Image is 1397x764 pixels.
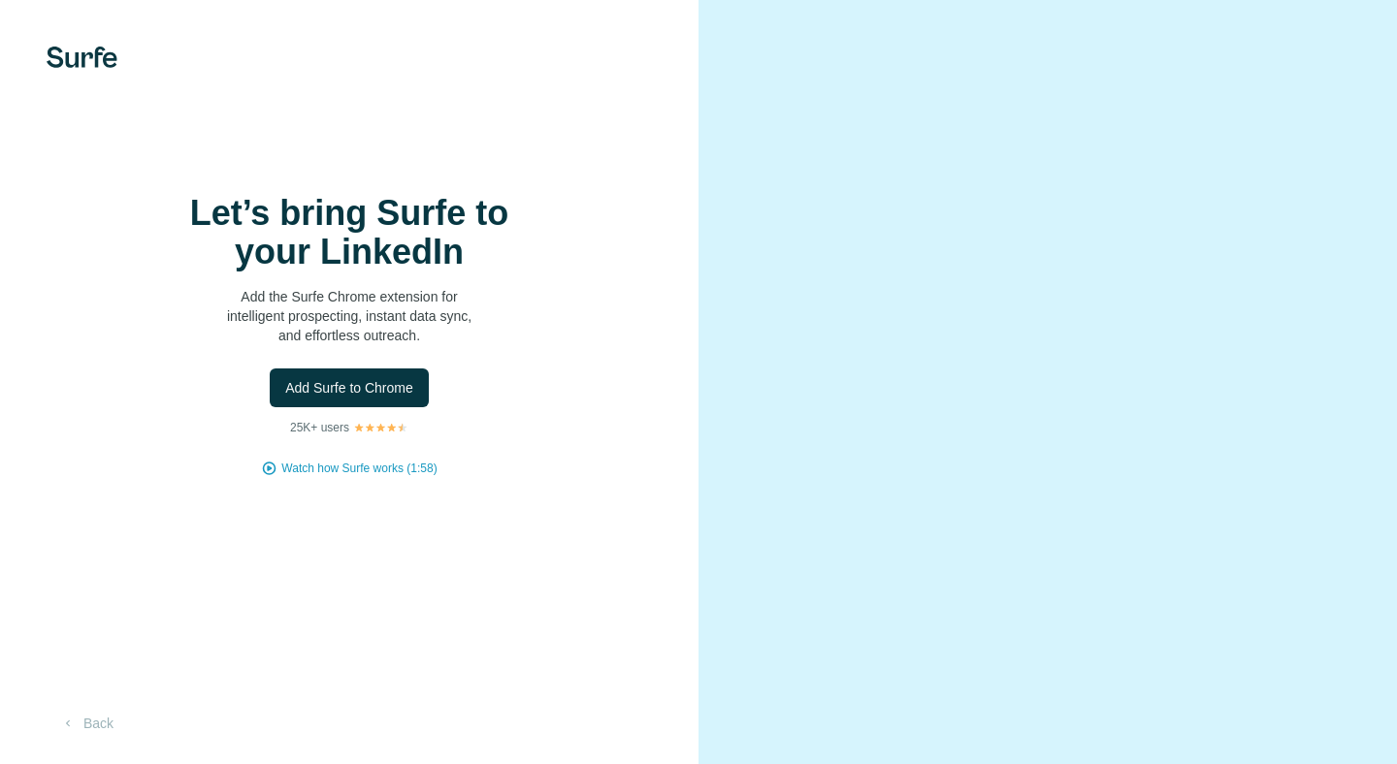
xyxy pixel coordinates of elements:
button: Add Surfe to Chrome [270,368,429,407]
button: Watch how Surfe works (1:58) [281,460,437,477]
img: Rating Stars [353,422,408,433]
p: 25K+ users [290,419,349,436]
span: Add Surfe to Chrome [285,378,413,398]
button: Back [47,706,127,741]
img: Surfe's logo [47,47,117,68]
h1: Let’s bring Surfe to your LinkedIn [155,194,543,271]
p: Add the Surfe Chrome extension for intelligent prospecting, instant data sync, and effortless out... [155,287,543,345]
